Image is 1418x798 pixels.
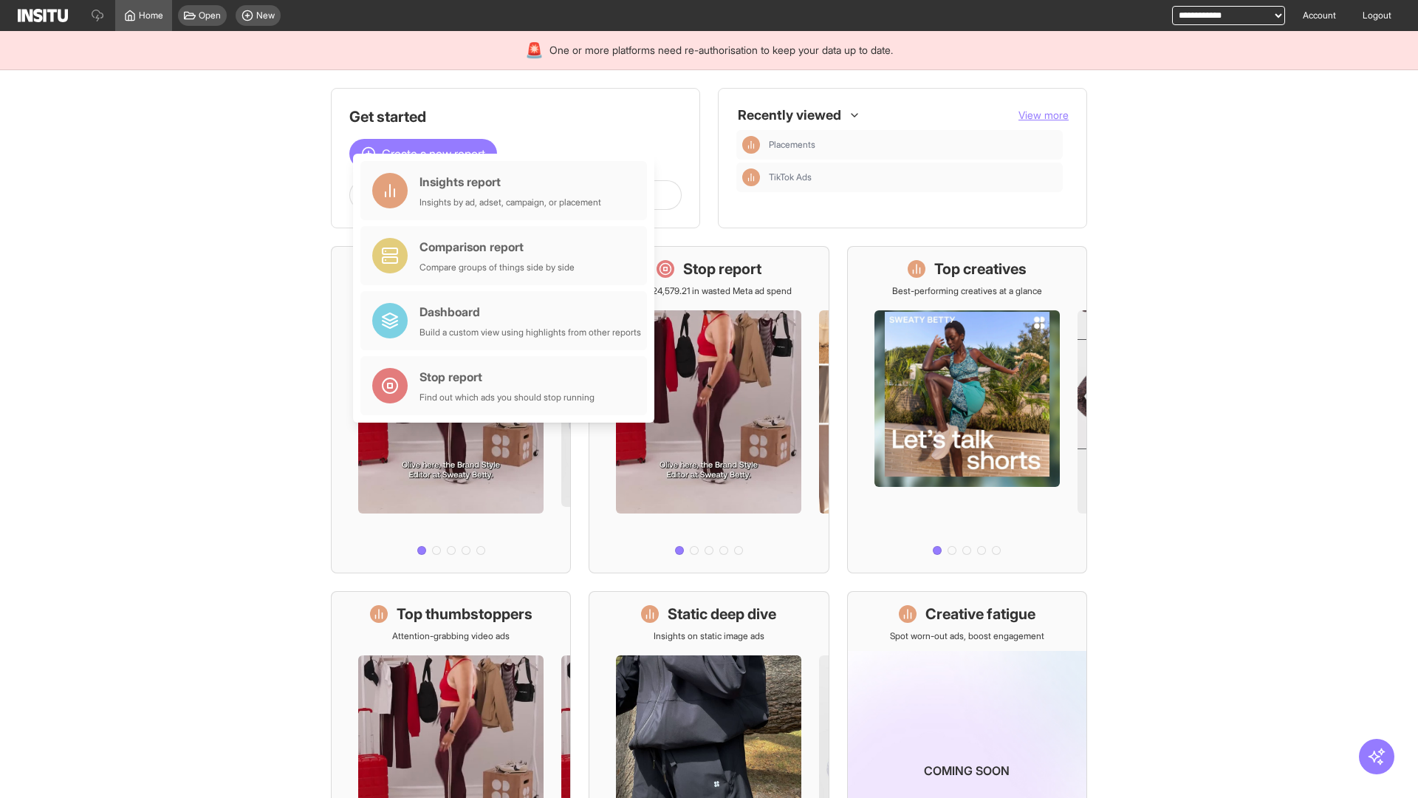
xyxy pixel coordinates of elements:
span: Home [139,10,163,21]
button: View more [1018,108,1069,123]
span: Open [199,10,221,21]
div: Insights report [419,173,601,191]
span: One or more platforms need re-authorisation to keep your data up to date. [549,43,893,58]
span: Placements [769,139,815,151]
h1: Stop report [683,259,761,279]
h1: Static deep dive [668,604,776,624]
a: Top creativesBest-performing creatives at a glance [847,246,1087,573]
div: Build a custom view using highlights from other reports [419,327,641,338]
span: New [256,10,275,21]
h1: Top thumbstoppers [397,604,532,624]
h1: Get started [349,106,682,127]
p: Save £24,579.21 in wasted Meta ad spend [626,285,792,297]
div: 🚨 [525,40,544,61]
span: View more [1018,109,1069,121]
span: Placements [769,139,1057,151]
button: Create a new report [349,139,497,168]
a: What's live nowSee all active ads instantly [331,246,571,573]
p: Insights on static image ads [654,630,764,642]
img: Logo [18,9,68,22]
div: Insights [742,136,760,154]
div: Insights [742,168,760,186]
h1: Top creatives [934,259,1027,279]
div: Dashboard [419,303,641,321]
div: Comparison report [419,238,575,256]
span: TikTok Ads [769,171,812,183]
a: Stop reportSave £24,579.21 in wasted Meta ad spend [589,246,829,573]
p: Best-performing creatives at a glance [892,285,1042,297]
div: Insights by ad, adset, campaign, or placement [419,197,601,208]
div: Stop report [419,368,595,386]
div: Find out which ads you should stop running [419,392,595,403]
div: Compare groups of things side by side [419,262,575,273]
p: Attention-grabbing video ads [392,630,510,642]
span: TikTok Ads [769,171,1057,183]
span: Create a new report [382,145,485,163]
